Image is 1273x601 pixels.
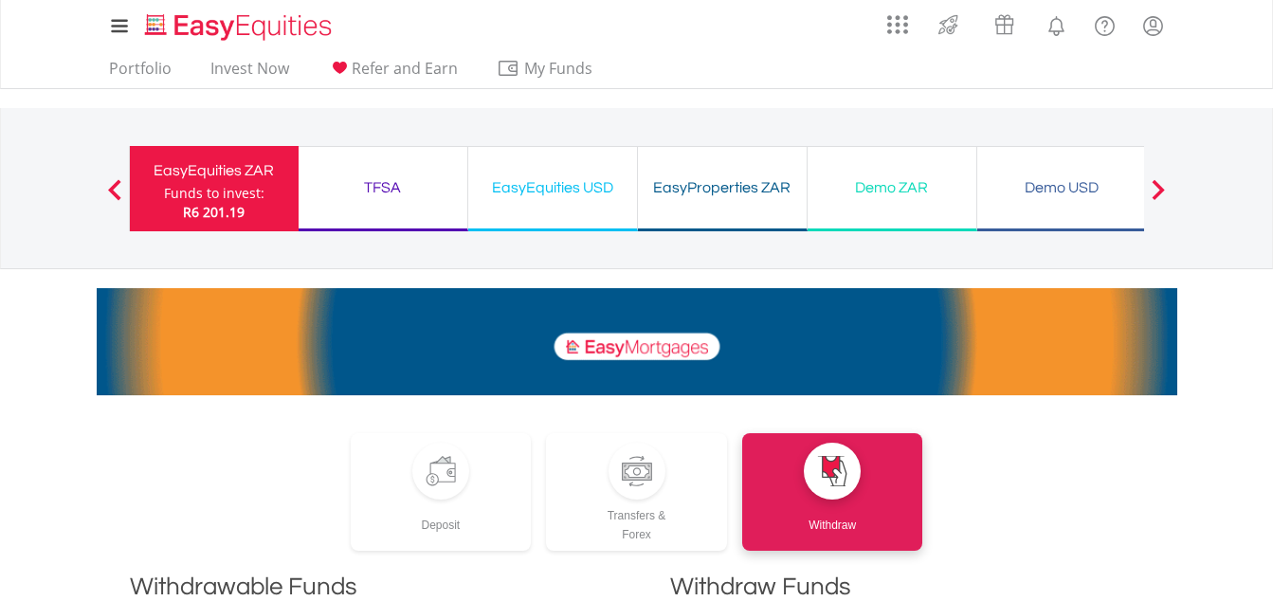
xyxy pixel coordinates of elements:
[742,433,923,551] a: Withdraw
[320,59,465,88] a: Refer and Earn
[141,11,339,43] img: EasyEquities_Logo.png
[819,174,965,201] div: Demo ZAR
[875,5,920,35] a: AppsGrid
[164,184,264,203] div: Funds to invest:
[887,14,908,35] img: grid-menu-icon.svg
[1139,189,1177,208] button: Next
[203,59,297,88] a: Invest Now
[351,433,532,551] a: Deposit
[352,58,458,79] span: Refer and Earn
[351,500,532,535] div: Deposit
[546,433,727,551] a: Transfers &Forex
[137,5,339,43] a: Home page
[1129,5,1177,46] a: My Profile
[141,157,287,184] div: EasyEquities ZAR
[976,5,1032,40] a: Vouchers
[497,56,621,81] span: My Funds
[989,174,1135,201] div: Demo USD
[989,9,1020,40] img: vouchers-v2.svg
[933,9,964,40] img: thrive-v2.svg
[96,189,134,208] button: Previous
[183,203,245,221] span: R6 201.19
[310,174,456,201] div: TFSA
[546,500,727,544] div: Transfers & Forex
[101,59,179,88] a: Portfolio
[742,500,923,535] div: Withdraw
[1081,5,1129,43] a: FAQ's and Support
[97,288,1177,395] img: EasyMortage Promotion Banner
[1032,5,1081,43] a: Notifications
[649,174,795,201] div: EasyProperties ZAR
[480,174,626,201] div: EasyEquities USD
